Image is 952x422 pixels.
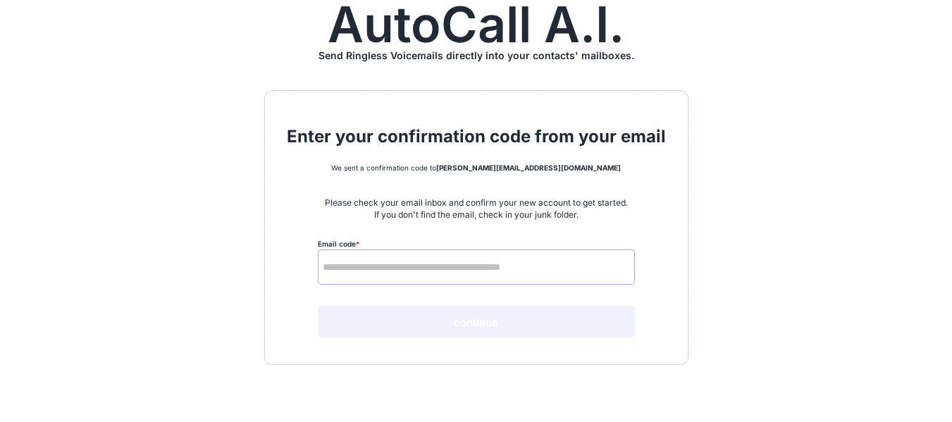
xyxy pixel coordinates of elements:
div: Please check your email inbox and confirm your new account to get started. If you don't find the ... [318,197,635,221]
strong: [PERSON_NAME][EMAIL_ADDRESS][DOMAIN_NAME] [436,163,621,172]
div: We sent a confirmation code to [318,163,635,173]
button: continue [318,306,635,338]
div: Enter your confirmation code from your email [280,125,672,149]
div: Email code [318,239,635,249]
